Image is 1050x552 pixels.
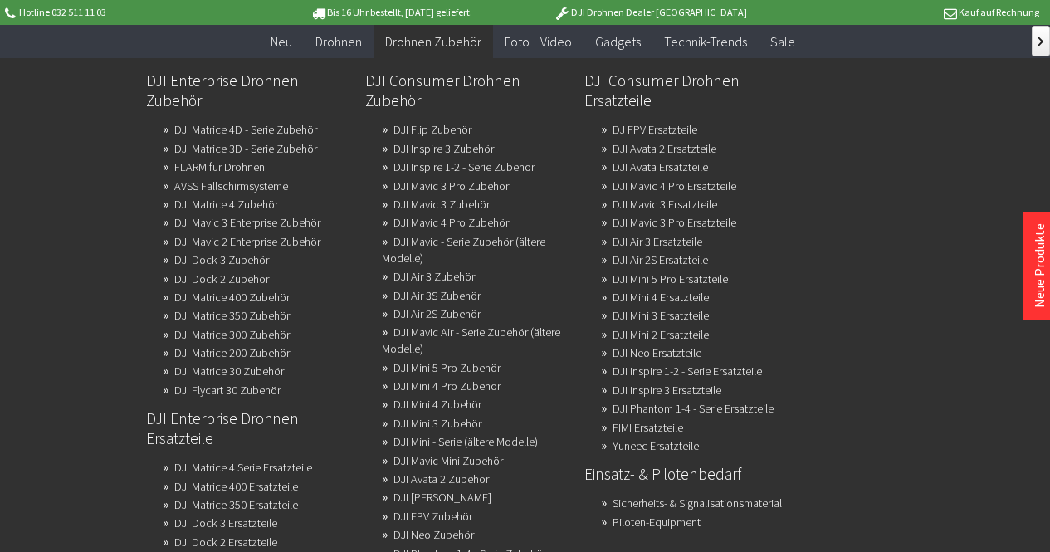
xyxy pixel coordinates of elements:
[505,33,572,50] span: Foto + Video
[664,33,747,50] span: Technik-Trends
[595,33,641,50] span: Gadgets
[393,430,538,453] a: DJI Mini - Serie (ältere Modelle)
[393,356,501,379] a: DJI Mini 5 Pro Zubehör
[613,491,782,515] a: Sicherheits- & Signalisationsmaterial
[271,33,292,50] span: Neu
[174,286,290,309] a: DJI Matrice 400 Zubehör
[174,118,317,141] a: DJI Matrice 4D - Serie Zubehör
[393,302,481,325] a: DJI Air 2S Zubehör
[393,137,494,160] a: DJI Inspire 3 Zubehör
[365,66,571,115] a: DJI Consumer Drohnen Zubehör
[259,25,304,59] a: Neu
[613,286,709,309] a: DJI Mini 4 Ersatzteile
[174,155,265,178] a: FLARM für Drohnen
[393,374,501,398] a: DJI Mini 4 Pro Zubehör
[174,267,269,291] a: DJI Dock 2 Zubehör
[174,511,277,535] a: DJI Dock 3 Ersatzteile
[393,412,481,435] a: DJI Mini 3 Zubehör
[393,284,481,307] a: DJI Air 3S Zubehör
[261,2,520,22] p: Bis 16 Uhr bestellt, [DATE] geliefert.
[770,33,795,50] span: Sale
[146,404,352,452] a: DJI Enterprise Drohnen Ersatzteile
[315,33,362,50] span: Drohnen
[393,467,489,491] a: DJI Avata 2 Zubehör
[174,137,317,160] a: DJI Matrice 3D - Serie Zubehör
[304,25,374,59] a: Drohnen
[174,493,298,516] a: DJI Matrice 350 Ersatzteile
[174,456,312,479] a: DJI Matrice 4 Serie Ersatzteile
[393,155,535,178] a: DJI Inspire 1-2 - Serie Zubehör
[374,25,493,59] a: Drohnen Zubehör
[174,193,278,216] a: DJI Matrice 4 Zubehör
[780,2,1039,22] p: Kauf auf Rechnung
[584,66,790,115] a: DJI Consumer Drohnen Ersatzteile
[174,323,290,346] a: DJI Matrice 300 Zubehör
[1038,37,1043,46] span: 
[613,341,701,364] a: DJI Neo Ersatzteile
[1031,223,1048,308] a: Neue Produkte
[382,230,545,270] a: DJI Mavic - Serie Zubehör (ältere Modelle)
[393,211,509,234] a: DJI Mavic 4 Pro Zubehör
[174,475,298,498] a: DJI Matrice 400 Ersatzteile
[393,393,481,416] a: DJI Mini 4 Zubehör
[174,304,290,327] a: DJI Matrice 350 Zubehör
[393,449,503,472] a: DJI Mavic Mini Zubehör
[174,230,320,253] a: DJI Mavic 2 Enterprise Zubehör
[613,323,709,346] a: DJI Mini 2 Ersatzteile
[393,523,474,546] a: DJI Neo Zubehör
[613,510,701,534] a: Piloten-Equipment
[759,25,807,59] a: Sale
[613,267,728,291] a: DJI Mini 5 Pro Ersatzteile
[174,174,288,198] a: AVSS Fallschirmsysteme
[174,248,269,271] a: DJI Dock 3 Zubehör
[613,304,709,327] a: DJI Mini 3 Ersatzteile
[613,379,721,402] a: DJI Inspire 3 Ersatzteile
[393,265,475,288] a: DJI Air 3 Zubehör
[393,118,471,141] a: DJI Flip Zubehör
[174,359,284,383] a: DJI Matrice 30 Zubehör
[613,434,699,457] a: Yuneec Ersatzteile
[393,486,491,509] a: DJI Avata Zubehör
[382,320,560,360] a: DJI Mavic Air - Serie Zubehör (ältere Modelle)
[146,66,352,115] a: DJI Enterprise Drohnen Zubehör
[2,2,261,22] p: Hotline 032 511 11 03
[385,33,481,50] span: Drohnen Zubehör
[174,341,290,364] a: DJI Matrice 200 Zubehör
[613,359,762,383] a: DJI Inspire 1-2 - Serie Ersatzteile
[613,416,683,439] a: FIMI Ersatzteile
[520,2,779,22] p: DJI Drohnen Dealer [GEOGRAPHIC_DATA]
[613,211,736,234] a: DJI Mavic 3 Pro Ersatzteile
[613,193,717,216] a: DJI Mavic 3 Ersatzteile
[584,25,652,59] a: Gadgets
[613,174,736,198] a: DJI Mavic 4 Pro Ersatzteile
[393,193,490,216] a: DJI Mavic 3 Zubehör
[613,155,708,178] a: DJI Avata Ersatzteile
[493,25,584,59] a: Foto + Video
[613,137,716,160] a: DJI Avata 2 Ersatzteile
[652,25,759,59] a: Technik-Trends
[613,118,697,141] a: DJ FPV Ersatzteile
[393,505,472,528] a: DJI FPV Zubehör
[613,230,702,253] a: DJI Air 3 Ersatzteile
[393,174,509,198] a: DJI Mavic 3 Pro Zubehör
[584,460,790,488] a: Einsatz- & Pilotenbedarf
[174,379,281,402] a: DJI Flycart 30 Zubehör
[613,397,774,420] a: DJI Phantom 1-4 - Serie Ersatzteile
[174,211,320,234] a: DJI Mavic 3 Enterprise Zubehör
[613,248,708,271] a: DJI Air 2S Ersatzteile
